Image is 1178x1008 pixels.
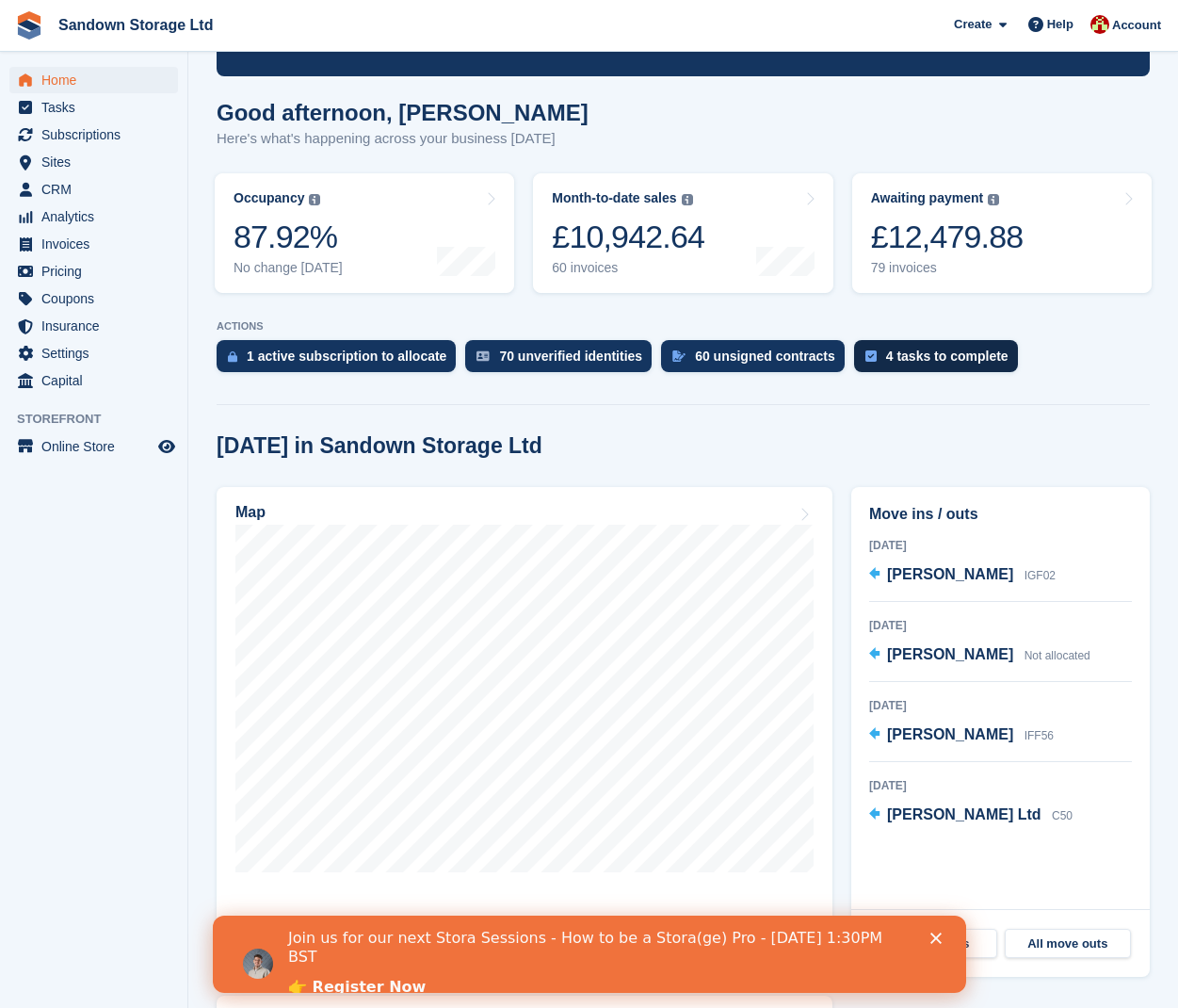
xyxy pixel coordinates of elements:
span: [PERSON_NAME] [887,726,1013,742]
img: verify_identity-adf6edd0f0f0b5bbfe63781bf79b02c33cf7c696d77639b501bdc392416b5a36.svg [476,350,490,362]
a: menu [9,313,178,339]
a: [PERSON_NAME] Not allocated [869,643,1090,668]
h2: Move ins / outs [869,503,1132,526]
img: stora-icon-8386f47178a22dfd0bd8f6a31ec36ba5ce8667c1dd55bd0f319d3a0aa187defe.svg [15,11,43,40]
a: Sandown Storage Ltd [51,9,220,41]
span: Settings [41,340,154,366]
span: Not allocated [1025,649,1090,662]
span: Help [1047,15,1073,34]
a: [PERSON_NAME] IFF56 [869,723,1054,748]
a: menu [9,149,178,175]
span: Coupons [41,285,154,312]
div: No change [DATE] [234,260,343,276]
span: Insurance [41,313,154,339]
img: active_subscription_to_allocate_icon-d502201f5373d7db506a760aba3b589e785aa758c864c3986d89f69b8ff3... [228,350,237,363]
div: 70 unverified identities [499,349,642,364]
p: Here's what's happening across your business [DATE] [217,128,589,150]
h1: Good afternoon, [PERSON_NAME] [217,100,589,125]
div: 87.92% [234,218,343,256]
a: 4 tasks to complete [854,340,1027,382]
span: Subscriptions [41,122,154,148]
img: Jessica Durrant [1090,15,1109,34]
span: Online Store [41,433,154,460]
h2: Map [235,504,266,521]
img: icon-info-grey-7440780725fd019a000dd9b08b2336e03edf1995a4989e88bcd33f0948082b44.svg [682,194,693,205]
span: CRM [41,176,154,203]
div: Close [718,17,736,28]
p: ACTIONS [217,320,1150,333]
span: Invoices [41,231,154,257]
span: C50 [1052,809,1073,822]
div: 60 unsigned contracts [695,349,835,364]
div: Month-to-date sales [552,190,676,206]
a: 1 active subscription to allocate [217,340,465,382]
a: Awaiting payment £12,479.88 79 invoices [852,173,1152,293]
div: 60 invoices [552,260,704,276]
span: Sites [41,149,154,175]
a: [PERSON_NAME] IGF02 [869,563,1056,588]
a: menu [9,176,178,203]
h2: [DATE] in Sandown Storage Ltd [217,433,542,459]
img: contract_signature_icon-13c848040528278c33f63329250d36e43548de30e8caae1d1a13099fd9432cc5.svg [672,350,686,362]
a: Month-to-date sales £10,942.64 60 invoices [533,173,832,293]
a: menu [9,203,178,230]
div: Awaiting payment [871,190,984,206]
span: Home [41,67,154,93]
a: Occupancy 87.92% No change [DATE] [215,173,514,293]
a: [PERSON_NAME] Ltd C50 [869,804,1073,828]
span: [PERSON_NAME] [887,566,1013,582]
a: 70 unverified identities [465,340,661,382]
iframe: Intercom live chat banner [213,916,966,993]
img: task-75834270c22a3079a89374b754ae025e5fb1db73e45f91037f5363f120a921f8.svg [865,350,877,362]
img: icon-info-grey-7440780725fd019a000dd9b08b2336e03edf1995a4989e88bcd33f0948082b44.svg [309,194,320,205]
a: menu [9,94,178,121]
div: 1 active subscription to allocate [247,349,446,364]
span: [PERSON_NAME] [887,646,1013,662]
span: Pricing [41,258,154,285]
a: All move outs [1005,929,1132,959]
a: menu [9,258,178,285]
span: IGF02 [1025,569,1056,582]
span: Capital [41,367,154,394]
div: 4 tasks to complete [886,349,1009,364]
a: menu [9,367,178,394]
div: [DATE] [869,697,1132,714]
div: [DATE] [869,617,1132,634]
a: 👉 Register Now [75,62,213,83]
span: Tasks [41,94,154,121]
span: IFF56 [1025,729,1054,742]
a: menu [9,231,178,257]
span: Account [1112,16,1161,35]
a: menu [9,67,178,93]
span: Storefront [17,410,187,429]
a: menu [9,122,178,148]
a: menu [9,340,178,366]
span: [PERSON_NAME] Ltd [887,806,1041,822]
div: Occupancy [234,190,304,206]
div: [DATE] [869,777,1132,794]
div: £12,479.88 [871,218,1024,256]
a: menu [9,285,178,312]
span: Create [954,15,992,34]
div: [DATE] [869,537,1132,554]
a: 60 unsigned contracts [661,340,854,382]
a: Map [217,487,832,977]
a: menu [9,433,178,460]
div: 79 invoices [871,260,1024,276]
span: Analytics [41,203,154,230]
a: Preview store [155,435,178,458]
img: icon-info-grey-7440780725fd019a000dd9b08b2336e03edf1995a4989e88bcd33f0948082b44.svg [988,194,999,205]
div: £10,942.64 [552,218,704,256]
